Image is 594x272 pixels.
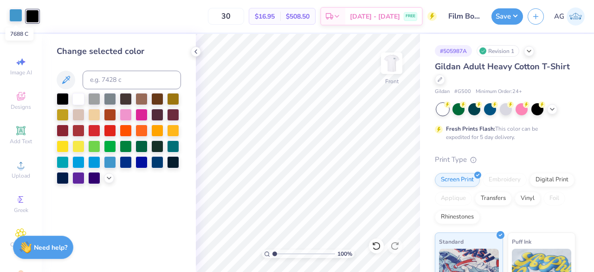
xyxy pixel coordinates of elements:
[435,154,575,165] div: Print Type
[14,206,28,214] span: Greek
[10,69,32,76] span: Image AI
[491,8,523,25] button: Save
[543,192,565,206] div: Foil
[34,243,67,252] strong: Need help?
[554,7,585,26] a: AG
[57,45,181,58] div: Change selected color
[435,192,472,206] div: Applique
[475,192,512,206] div: Transfers
[567,7,585,26] img: Akshika Gurao
[382,54,401,73] img: Front
[10,138,32,145] span: Add Text
[512,237,531,246] span: Puff Ink
[477,45,519,57] div: Revision 1
[435,210,480,224] div: Rhinestones
[12,172,30,179] span: Upload
[446,125,560,141] div: This color can be expedited for 5 day delivery.
[439,237,464,246] span: Standard
[208,8,244,25] input: – –
[483,173,527,187] div: Embroidery
[441,7,487,26] input: Untitled Design
[406,13,415,20] span: FREE
[435,61,570,72] span: Gildan Adult Heavy Cotton T-Shirt
[435,173,480,187] div: Screen Print
[554,11,564,22] span: AG
[337,250,352,258] span: 100 %
[5,27,33,40] div: 7688 C
[454,88,471,96] span: # G500
[435,88,450,96] span: Gildan
[385,77,399,86] div: Front
[5,241,37,256] span: Clipart & logos
[11,103,31,111] span: Designs
[255,12,275,21] span: $16.95
[435,45,472,57] div: # 505987A
[446,125,495,133] strong: Fresh Prints Flash:
[476,88,522,96] span: Minimum Order: 24 +
[515,192,541,206] div: Vinyl
[529,173,575,187] div: Digital Print
[83,71,181,89] input: e.g. 7428 c
[286,12,310,21] span: $508.50
[350,12,400,21] span: [DATE] - [DATE]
